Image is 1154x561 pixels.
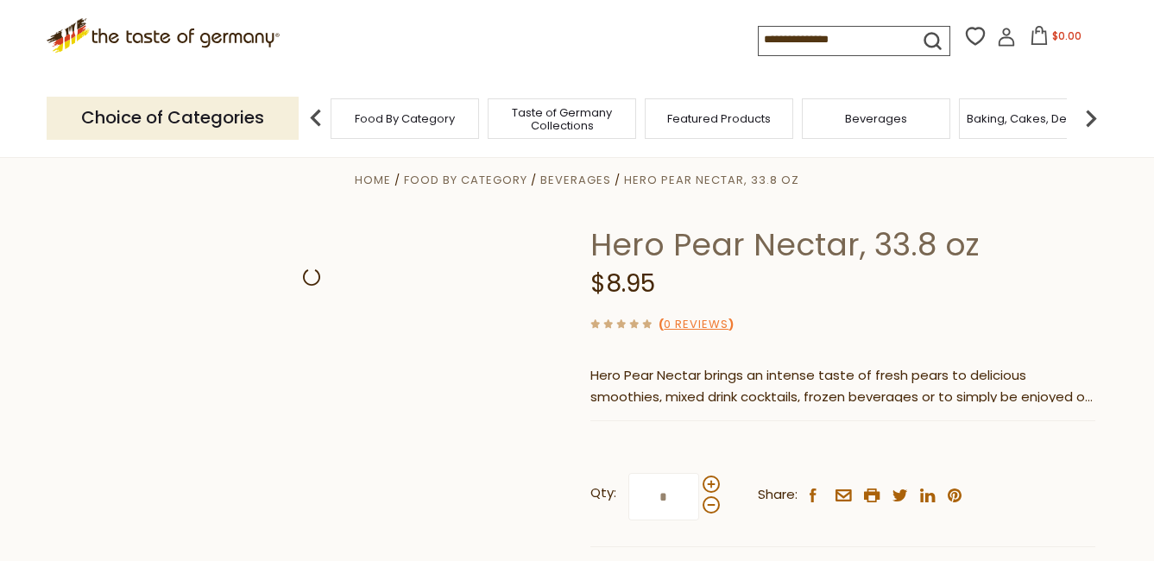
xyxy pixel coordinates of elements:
[355,112,455,125] a: Food By Category
[967,112,1100,125] a: Baking, Cakes, Desserts
[47,97,299,139] p: Choice of Categories
[1074,101,1108,136] img: next arrow
[758,484,798,506] span: Share:
[540,172,611,188] a: Beverages
[299,101,333,136] img: previous arrow
[1019,26,1093,52] button: $0.00
[493,106,631,132] a: Taste of Germany Collections
[664,316,728,334] a: 0 Reviews
[628,473,699,520] input: Qty:
[667,112,771,125] a: Featured Products
[355,172,391,188] a: Home
[659,316,734,332] span: ( )
[845,112,907,125] a: Beverages
[590,365,1095,408] p: Hero Pear Nectar brings an intense taste of fresh pears to delicious smoothies, mixed drink cockt...
[590,225,1095,264] h1: Hero Pear Nectar, 33.8 oz
[590,482,616,504] strong: Qty:
[624,172,799,188] a: Hero Pear Nectar, 33.8 oz
[590,267,655,300] span: $8.95
[404,172,527,188] a: Food By Category
[1052,28,1081,43] span: $0.00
